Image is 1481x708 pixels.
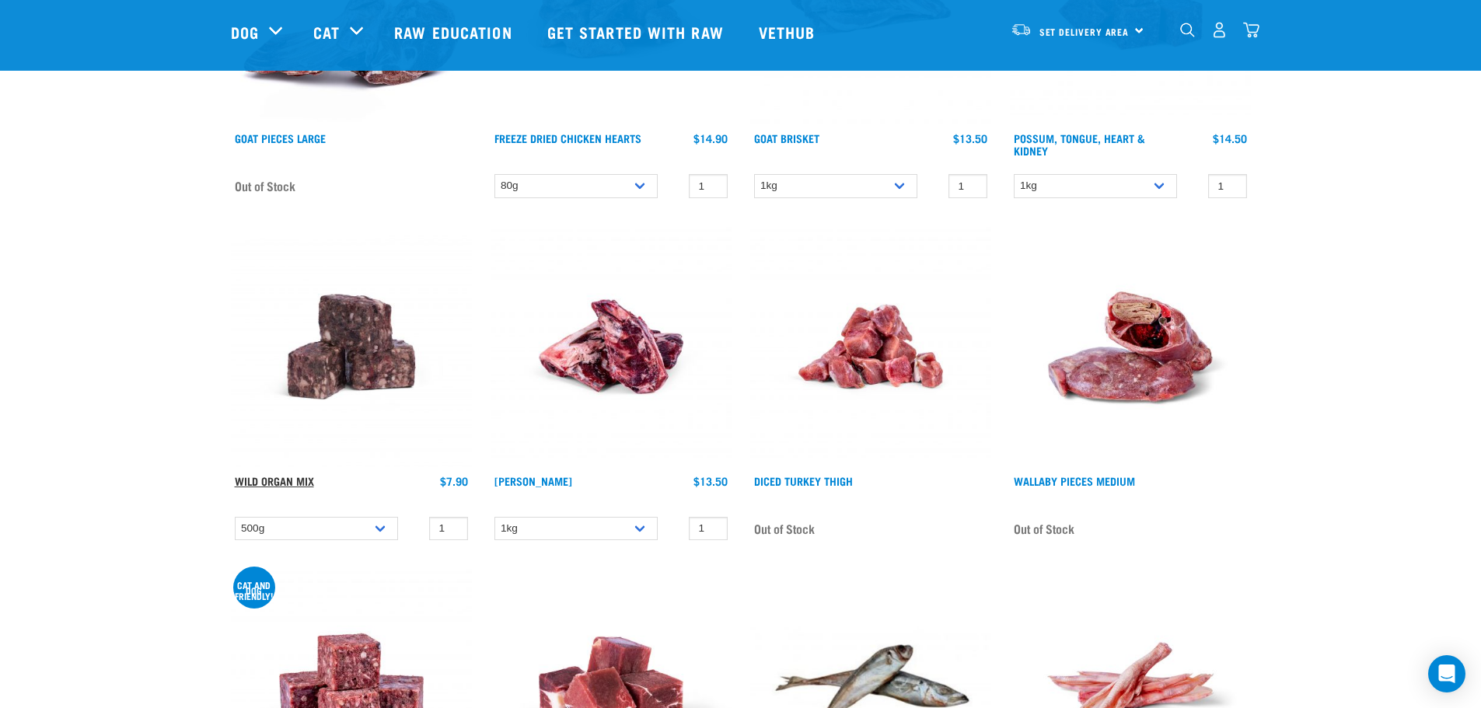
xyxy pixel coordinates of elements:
[231,20,259,44] a: Dog
[1014,135,1145,153] a: Possum, Tongue, Heart & Kidney
[532,1,743,63] a: Get started with Raw
[743,1,835,63] a: Vethub
[1039,29,1130,34] span: Set Delivery Area
[1180,23,1195,37] img: home-icon-1@2x.png
[1208,174,1247,198] input: 1
[494,135,641,141] a: Freeze Dried Chicken Hearts
[689,517,728,541] input: 1
[440,475,468,487] div: $7.90
[1011,23,1032,37] img: van-moving.png
[1010,226,1251,467] img: Raw Essentials Wallaby Pieces Raw Meaty Bones For Dogs
[689,174,728,198] input: 1
[491,226,732,467] img: Venison Brisket Bone 1662
[313,20,340,44] a: Cat
[231,226,472,467] img: Wild Organ Mix
[429,517,468,541] input: 1
[1014,517,1074,540] span: Out of Stock
[754,517,815,540] span: Out of Stock
[1213,132,1247,145] div: $14.50
[1211,22,1228,38] img: user.png
[235,478,314,483] a: Wild Organ Mix
[1243,22,1259,38] img: home-icon@2x.png
[235,135,326,141] a: Goat Pieces Large
[235,174,295,197] span: Out of Stock
[693,132,728,145] div: $14.90
[754,478,853,483] a: Diced Turkey Thigh
[1428,655,1465,692] div: Open Intercom Messenger
[693,475,728,487] div: $13.50
[494,478,572,483] a: [PERSON_NAME]
[1014,478,1135,483] a: Wallaby Pieces Medium
[953,132,987,145] div: $13.50
[233,582,275,598] div: cat and dog friendly!
[754,135,819,141] a: Goat Brisket
[948,174,987,198] input: 1
[750,226,991,467] img: Diced Turkey Thigh 1637
[379,1,531,63] a: Raw Education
